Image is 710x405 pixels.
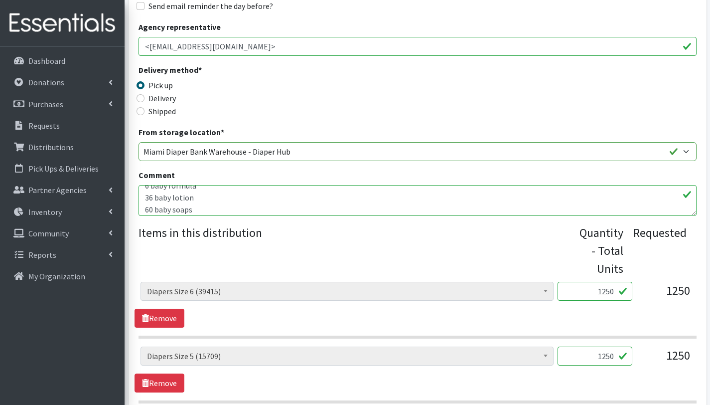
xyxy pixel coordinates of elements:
a: Remove [135,309,184,328]
p: Community [28,228,69,238]
a: Requests [4,116,121,136]
input: Quantity [558,282,632,301]
p: Purchases [28,99,63,109]
textarea: With this order you are serving 100 children. other baby essentials (): 6 baby formula 100 baby w... [139,185,697,216]
span: Diapers Size 6 (39415) [147,284,547,298]
div: 1250 [640,282,690,309]
p: Pick Ups & Deliveries [28,164,99,174]
p: Inventory [28,207,62,217]
abbr: required [198,65,202,75]
label: Shipped [148,105,176,117]
label: From storage location [139,126,224,138]
p: Dashboard [28,56,65,66]
a: Reports [4,245,121,265]
a: Inventory [4,202,121,222]
span: Diapers Size 6 (39415) [141,282,554,301]
span: Diapers Size 5 (15709) [141,347,554,366]
label: Comment [139,169,175,181]
div: Quantity - Total Units [579,224,623,278]
a: Donations [4,72,121,92]
a: Dashboard [4,51,121,71]
span: Diapers Size 5 (15709) [147,349,547,363]
div: 1250 [640,347,690,374]
p: Requests [28,121,60,131]
p: Donations [28,77,64,87]
label: Delivery [148,92,176,104]
legend: Items in this distribution [139,224,579,274]
abbr: required [221,127,224,137]
p: Partner Agencies [28,185,87,195]
p: Reports [28,250,56,260]
label: Agency representative [139,21,221,33]
a: Remove [135,374,184,393]
img: HumanEssentials [4,6,121,40]
label: Pick up [148,79,173,91]
p: Distributions [28,142,74,152]
input: Quantity [558,347,632,366]
div: Requested [633,224,687,278]
legend: Delivery method [139,64,278,79]
a: Community [4,223,121,243]
p: My Organization [28,271,85,281]
a: Pick Ups & Deliveries [4,159,121,179]
a: Distributions [4,137,121,157]
a: Partner Agencies [4,180,121,200]
a: My Organization [4,266,121,286]
a: Purchases [4,94,121,114]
